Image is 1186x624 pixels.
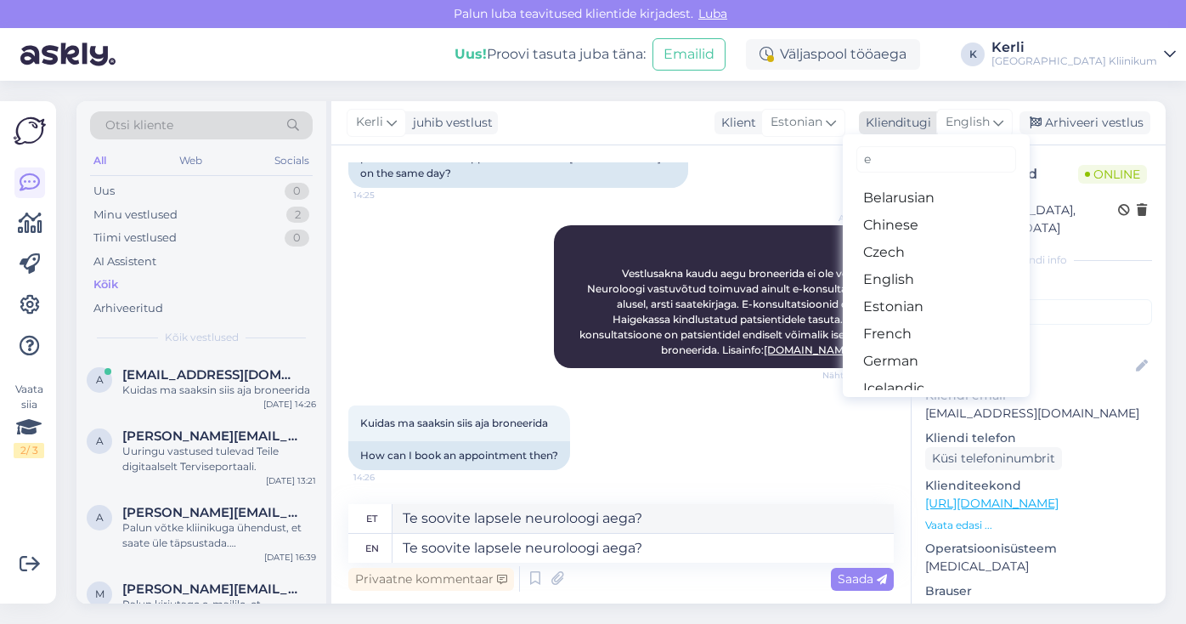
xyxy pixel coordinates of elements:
[1078,165,1147,184] span: Online
[843,239,1030,266] a: Czech
[93,207,178,224] div: Minu vestlused
[843,293,1030,321] a: Estonian
[843,266,1030,293] a: English
[353,189,417,201] span: 14:25
[14,115,46,147] img: Askly Logo
[925,496,1059,511] a: [URL][DOMAIN_NAME]
[925,600,1152,618] p: Chrome [TECHNICAL_ID]
[366,504,377,533] div: et
[353,471,417,484] span: 14:26
[393,534,894,563] textarea: Te soovite lapsele neuroloogi aega?
[365,534,379,563] div: en
[843,375,1030,402] a: Icelandic
[93,276,118,293] div: Kõik
[285,230,309,247] div: 0
[925,332,1152,349] p: Kliendi nimi
[348,441,570,470] div: How can I book an appointment then?
[925,540,1152,558] p: Operatsioonisüsteem
[843,184,1030,212] a: Belarusian
[925,518,1152,533] p: Vaata edasi ...
[925,558,1152,576] p: [MEDICAL_DATA]
[859,114,931,132] div: Klienditugi
[925,299,1152,325] input: Lisa tag
[96,373,104,386] span: a
[122,581,299,597] span: matti.soe@hotmail.com
[825,212,889,224] span: AI Assistent
[925,429,1152,447] p: Kliendi telefon
[360,417,548,429] span: Kuidas ma saaksin siis aja broneerida
[93,183,115,200] div: Uus
[105,116,173,134] span: Otsi kliente
[122,428,299,444] span: A.liljefors@icloud.com
[764,343,882,356] a: [DOMAIN_NAME][URL]
[93,253,156,270] div: AI Assistent
[285,183,309,200] div: 0
[843,321,1030,348] a: French
[122,505,299,520] span: alan.tishkevich@mail.ru
[266,474,316,487] div: [DATE] 13:21
[271,150,313,172] div: Socials
[771,113,822,132] span: Estonian
[693,6,732,21] span: Luba
[926,357,1132,376] input: Lisa nimi
[348,568,514,591] div: Privaatne kommentaar
[843,212,1030,239] a: Chinese
[14,443,44,458] div: 2 / 3
[93,300,163,317] div: Arhiveeritud
[714,114,756,132] div: Klient
[96,511,104,524] span: a
[925,477,1152,495] p: Klienditeekond
[822,369,889,382] span: Nähtud ✓ 14:26
[122,383,316,398] div: Kuidas ma saaksin siis aja broneerida
[652,38,726,71] button: Emailid
[406,114,493,132] div: juhib vestlust
[991,41,1176,68] a: Kerli[GEOGRAPHIC_DATA] Kliinikum
[122,520,316,551] div: Palun võtke kliinikuga ühendust, et saate üle täpsustada. [GEOGRAPHIC_DATA] KESKUS [GEOGRAPHIC_DA...
[925,387,1152,405] p: Kliendi email
[961,43,985,66] div: K
[455,46,487,62] b: Uus!
[991,54,1157,68] div: [GEOGRAPHIC_DATA] Kliinikum
[925,278,1152,296] p: Kliendi tag'id
[946,113,990,132] span: English
[393,504,894,533] textarea: Te soovite lapsele neuroloogi aega?
[95,587,104,600] span: m
[925,447,1062,470] div: Küsi telefoninumbrit
[93,230,177,247] div: Tiimi vestlused
[991,41,1157,54] div: Kerli
[176,150,206,172] div: Web
[925,252,1152,268] div: Kliendi info
[455,44,646,65] div: Proovi tasuta juba täna:
[14,382,44,458] div: Vaata siia
[838,571,887,587] span: Saada
[843,348,1030,375] a: German
[286,207,309,224] div: 2
[1019,111,1150,134] div: Arhiveeri vestlus
[925,405,1152,423] p: [EMAIL_ADDRESS][DOMAIN_NAME]
[264,551,316,564] div: [DATE] 16:39
[165,330,239,345] span: Kõik vestlused
[746,39,920,70] div: Väljaspool tööaega
[90,150,110,172] div: All
[122,444,316,474] div: Uuringu vastused tulevad Teile digitaalselt Terviseportaali.
[925,582,1152,600] p: Brauser
[96,434,104,447] span: A
[856,146,1016,173] input: Kirjuta, millist tag'i otsid
[356,113,383,132] span: Kerli
[122,367,299,383] span: atsmaivel@gmail.com
[263,398,316,411] div: [DATE] 14:26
